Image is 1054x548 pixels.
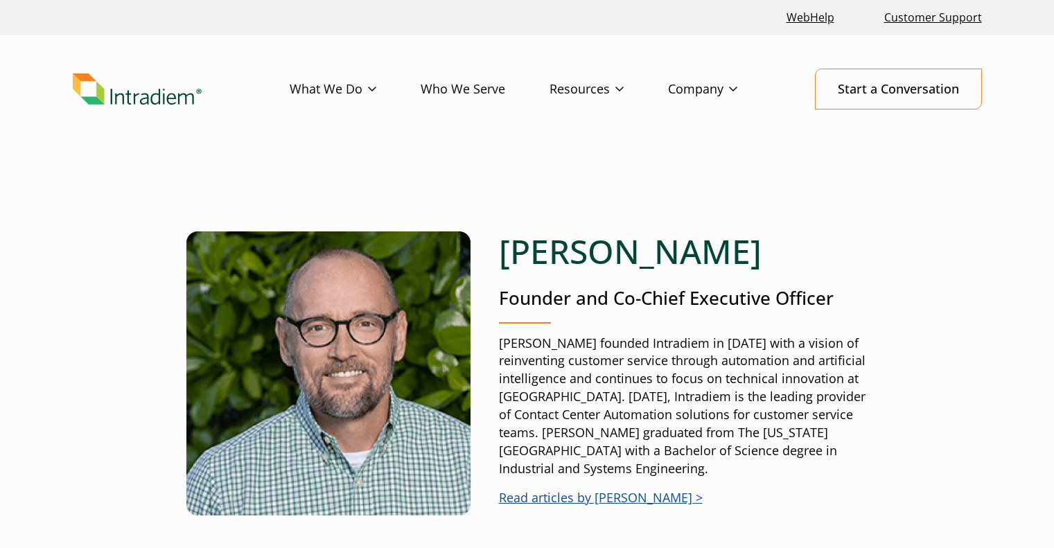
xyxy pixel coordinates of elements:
a: Who We Serve [421,69,550,109]
a: Link opens in a new window [781,3,840,33]
a: Customer Support [879,3,987,33]
a: Company [668,69,782,109]
a: Resources [550,69,668,109]
img: Intradiem [73,73,202,105]
h1: [PERSON_NAME] [499,231,868,272]
img: Matt McConnell [186,231,471,515]
a: Link to homepage of Intradiem [73,73,290,105]
a: Read articles by [PERSON_NAME] > [499,489,703,506]
a: Start a Conversation [815,69,982,109]
a: What We Do [290,69,421,109]
p: Founder and Co-Chief Executive Officer [499,285,868,311]
p: [PERSON_NAME] founded Intradiem in [DATE] with a vision of reinventing customer service through a... [499,335,868,478]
